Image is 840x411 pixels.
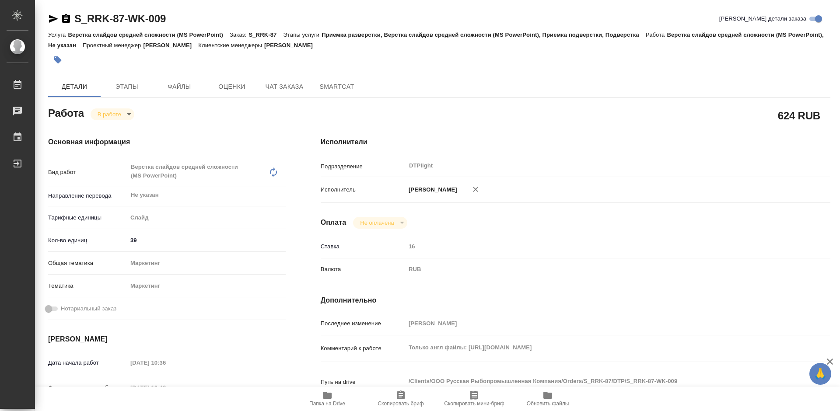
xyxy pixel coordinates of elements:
h2: Работа [48,104,84,120]
p: Тематика [48,282,127,290]
h2: 624 RUB [778,108,820,123]
button: Обновить файлы [511,387,584,411]
p: Кол-во единиц [48,236,127,245]
p: [PERSON_NAME] [143,42,198,49]
span: Этапы [106,81,148,92]
p: Услуга [48,31,68,38]
p: Направление перевода [48,192,127,200]
h4: Дополнительно [321,295,830,306]
div: Маркетинг [127,279,286,293]
p: Клиентские менеджеры [198,42,264,49]
button: Скопировать ссылку [61,14,71,24]
h4: Основная информация [48,137,286,147]
button: В работе [95,111,124,118]
div: В работе [353,217,407,229]
p: Проектный менеджер [83,42,143,49]
button: Скопировать мини-бриф [437,387,511,411]
a: S_RRK-87-WK-009 [74,13,166,24]
input: Пустое поле [406,240,788,253]
p: Комментарий к работе [321,344,406,353]
p: Верстка слайдов средней сложности (MS PowerPoint) [68,31,230,38]
span: Скопировать бриф [378,401,423,407]
p: Дата начала работ [48,359,127,367]
p: Приемка разверстки, Верстка слайдов средней сложности (MS PowerPoint), Приемка подверстки, Подвер... [322,31,646,38]
span: Оценки [211,81,253,92]
span: 🙏 [813,365,828,383]
span: Нотариальный заказ [61,304,116,313]
h4: [PERSON_NAME] [48,334,286,345]
button: Не оплачена [357,219,396,226]
textarea: Только англ файлы: [URL][DOMAIN_NAME] [406,340,788,355]
p: Подразделение [321,162,406,171]
span: Обновить файлы [527,401,569,407]
button: Скопировать бриф [364,387,437,411]
button: Удалить исполнителя [466,180,485,199]
div: Слайд [127,210,286,225]
div: RUB [406,262,788,277]
p: Работа [646,31,667,38]
input: Пустое поле [127,356,204,369]
p: Заказ: [230,31,248,38]
span: Папка на Drive [309,401,345,407]
p: Тарифные единицы [48,213,127,222]
p: Валюта [321,265,406,274]
p: Общая тематика [48,259,127,268]
button: Скопировать ссылку для ЯМессенджера [48,14,59,24]
span: SmartCat [316,81,358,92]
span: [PERSON_NAME] детали заказа [719,14,806,23]
button: Добавить тэг [48,50,67,70]
p: Вид работ [48,168,127,177]
input: Пустое поле [127,381,204,394]
h4: Оплата [321,217,346,228]
h4: Исполнители [321,137,830,147]
p: Исполнитель [321,185,406,194]
p: Факт. дата начала работ [48,383,127,392]
span: Скопировать мини-бриф [444,401,504,407]
span: Файлы [158,81,200,92]
span: Детали [53,81,95,92]
p: Путь на drive [321,378,406,387]
p: Этапы услуги [283,31,322,38]
button: 🙏 [809,363,831,385]
input: Пустое поле [406,317,788,330]
input: ✎ Введи что-нибудь [127,234,286,247]
p: Ставка [321,242,406,251]
textarea: /Clients/ООО Русская Рыбопромышленная Компания/Orders/S_RRK-87/DTP/S_RRK-87-WK-009 [406,374,788,389]
button: Папка на Drive [290,387,364,411]
span: Чат заказа [263,81,305,92]
p: Последнее изменение [321,319,406,328]
p: [PERSON_NAME] [406,185,457,194]
p: [PERSON_NAME] [264,42,319,49]
p: S_RRK-87 [248,31,283,38]
div: Маркетинг [127,256,286,271]
div: В работе [91,108,134,120]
